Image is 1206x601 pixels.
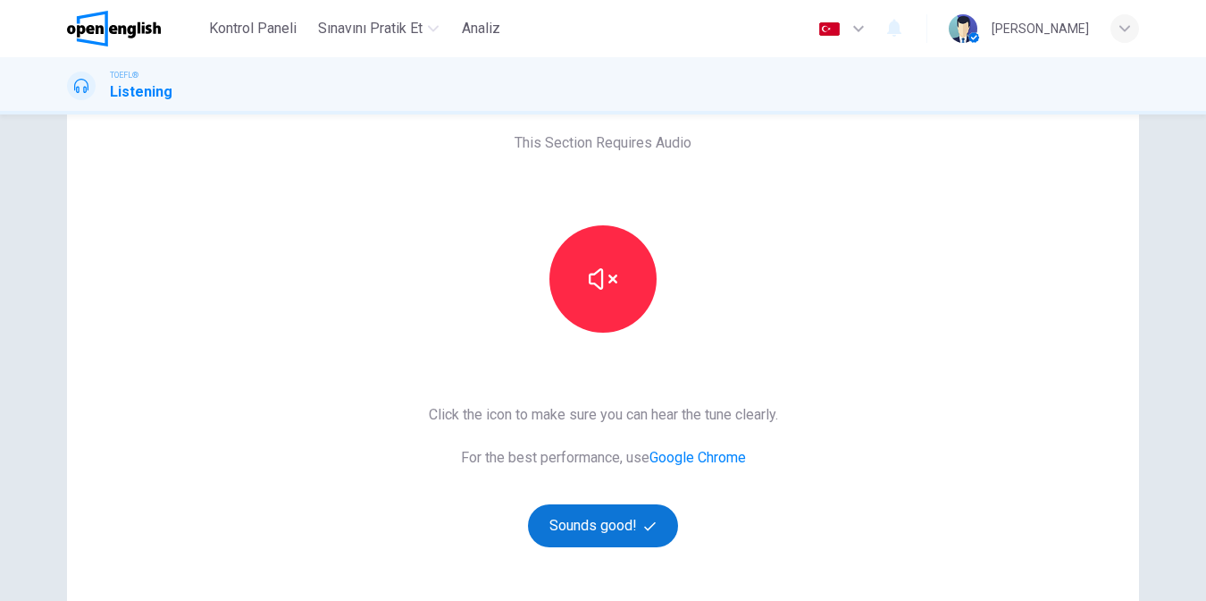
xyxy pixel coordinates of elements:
span: For the best performance, use [429,447,778,469]
button: Sınavını Pratik Et [311,13,446,45]
span: Sınavını Pratik Et [318,18,423,39]
button: Kontrol Paneli [202,13,304,45]
a: Google Chrome [649,449,746,466]
button: Sounds good! [528,504,678,547]
img: Profile picture [949,14,977,43]
button: Analiz [453,13,510,45]
img: tr [818,22,841,36]
span: This Section Requires Audio [515,132,691,154]
a: OpenEnglish logo [67,11,202,47]
div: [PERSON_NAME] [992,18,1089,39]
img: OpenEnglish logo [67,11,161,47]
span: Analiz [462,18,500,39]
span: Click the icon to make sure you can hear the tune clearly. [429,404,778,426]
span: Kontrol Paneli [209,18,297,39]
span: TOEFL® [110,69,138,81]
h1: Listening [110,81,172,103]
